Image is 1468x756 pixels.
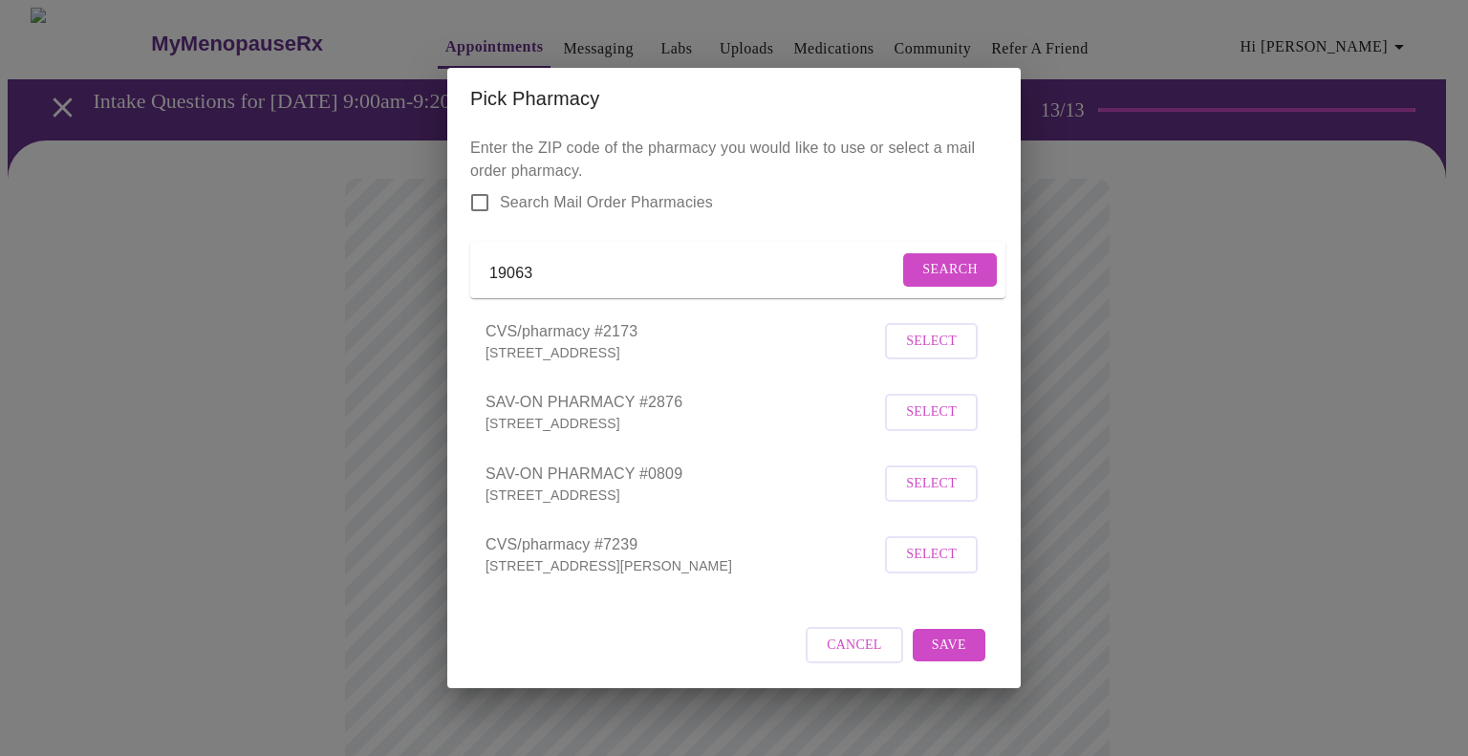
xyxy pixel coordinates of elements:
[827,634,882,658] span: Cancel
[486,320,880,343] span: CVS/pharmacy #2173
[885,536,978,573] button: Select
[906,472,957,496] span: Select
[486,414,880,433] p: [STREET_ADDRESS]
[885,465,978,503] button: Select
[486,556,880,575] p: [STREET_ADDRESS][PERSON_NAME]
[906,400,957,424] span: Select
[489,258,898,289] input: Send a message to your care team
[470,83,998,114] h2: Pick Pharmacy
[486,343,880,362] p: [STREET_ADDRESS]
[922,258,978,282] span: Search
[486,533,880,556] span: CVS/pharmacy #7239
[885,323,978,360] button: Select
[806,627,903,664] button: Cancel
[486,391,880,414] span: SAV-ON PHARMACY #2876
[470,137,998,598] p: Enter the ZIP code of the pharmacy you would like to use or select a mail order pharmacy.
[932,634,966,658] span: Save
[885,394,978,431] button: Select
[486,463,880,486] span: SAV-ON PHARMACY #0809
[906,543,957,567] span: Select
[903,253,997,287] button: Search
[913,629,985,662] button: Save
[500,191,713,214] span: Search Mail Order Pharmacies
[486,486,880,505] p: [STREET_ADDRESS]
[906,330,957,354] span: Select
